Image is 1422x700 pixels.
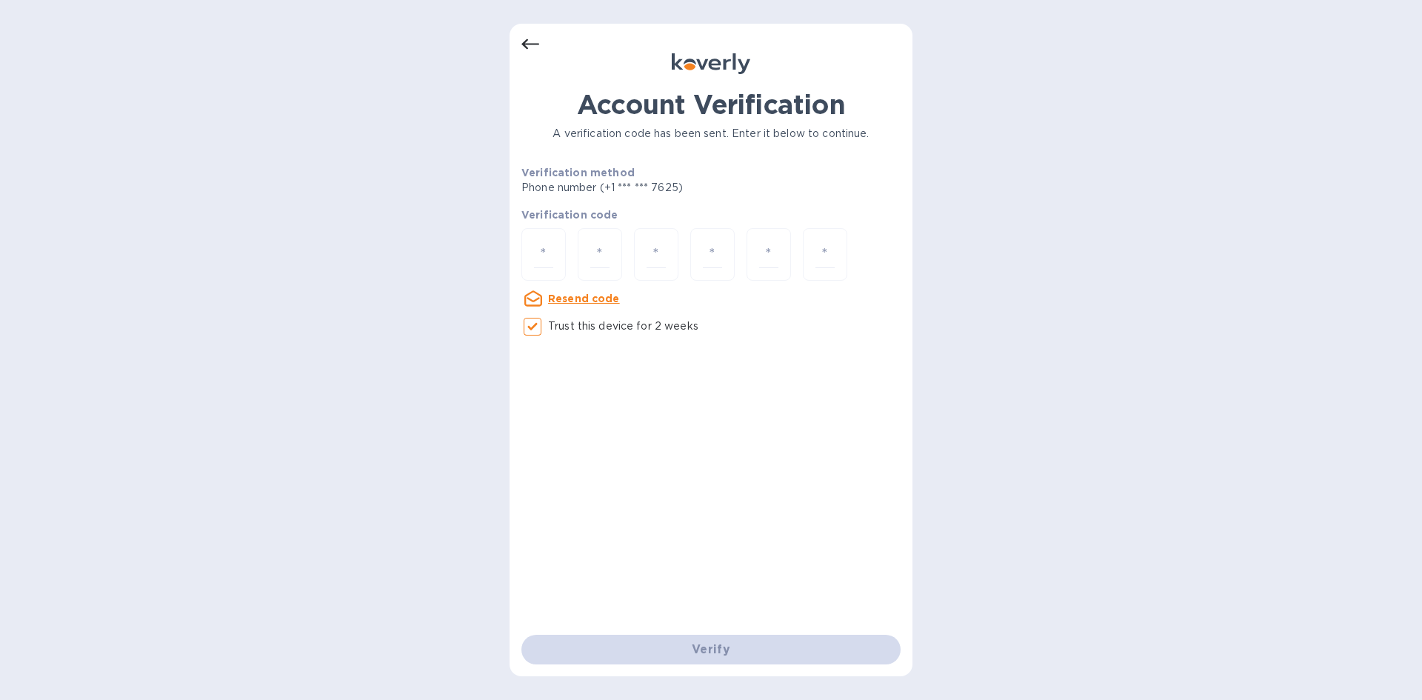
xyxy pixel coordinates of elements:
p: Verification code [521,207,901,222]
u: Resend code [548,293,620,304]
h1: Account Verification [521,89,901,120]
p: Phone number (+1 *** *** 7625) [521,180,796,196]
p: Trust this device for 2 weeks [548,319,698,334]
b: Verification method [521,167,635,179]
p: A verification code has been sent. Enter it below to continue. [521,126,901,141]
